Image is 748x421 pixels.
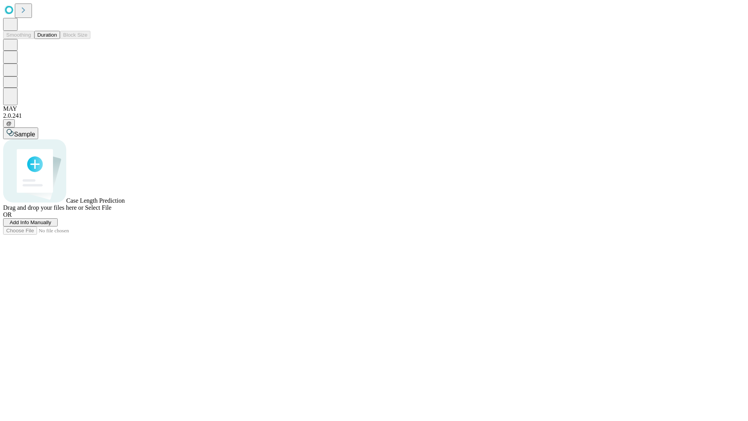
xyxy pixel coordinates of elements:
[3,204,83,211] span: Drag and drop your files here or
[3,119,15,127] button: @
[3,112,745,119] div: 2.0.241
[85,204,111,211] span: Select File
[3,211,12,218] span: OR
[14,131,35,138] span: Sample
[60,31,90,39] button: Block Size
[3,105,745,112] div: MAY
[3,218,58,226] button: Add Info Manually
[66,197,125,204] span: Case Length Prediction
[10,219,51,225] span: Add Info Manually
[6,120,12,126] span: @
[34,31,60,39] button: Duration
[3,31,34,39] button: Smoothing
[3,127,38,139] button: Sample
